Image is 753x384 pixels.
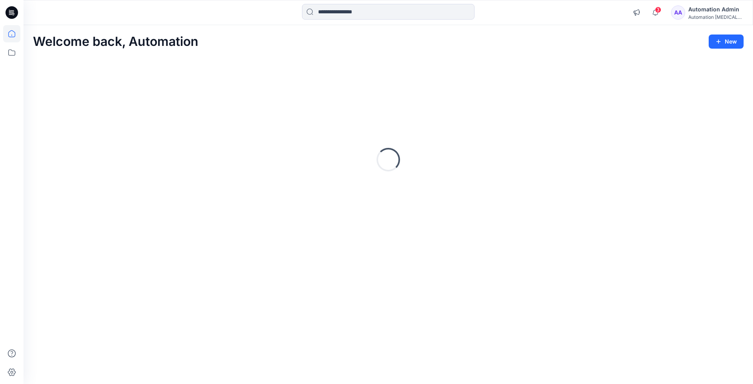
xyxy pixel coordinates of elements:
[688,14,743,20] div: Automation [MEDICAL_DATA]...
[33,35,198,49] h2: Welcome back, Automation
[671,5,685,20] div: AA
[655,7,661,13] span: 3
[709,35,744,49] button: New
[688,5,743,14] div: Automation Admin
